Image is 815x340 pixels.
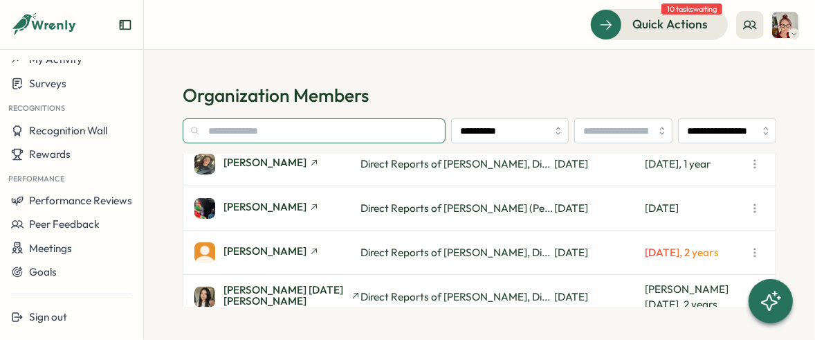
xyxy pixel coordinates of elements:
span: Goals [29,265,57,278]
img: Olivia Arellano [194,242,215,263]
span: [PERSON_NAME] [223,157,306,168]
span: Direct Reports of [PERSON_NAME], Di... [360,246,550,259]
span: Quick Actions [632,15,708,33]
h1: Organization Members [183,83,776,107]
span: Rewards [29,147,71,161]
p: [DATE], 2 years [645,245,745,260]
p: [DATE] [554,201,645,216]
span: [PERSON_NAME] [DATE][PERSON_NAME] [223,285,348,306]
img: Jessica Creed [772,12,798,38]
span: Peer Feedback [29,217,100,231]
p: [DATE], 1 year [645,156,745,172]
img: Rocio San Miguel [194,287,215,307]
a: Jaylyn letbetter[PERSON_NAME] [194,154,360,175]
button: Expand sidebar [118,18,132,32]
span: Recognition Wall [29,124,107,137]
p: [DATE] [554,245,645,260]
span: Direct Reports of [PERSON_NAME] (Pe... [360,202,553,215]
button: Quick Actions [590,9,728,39]
span: Meetings [29,242,72,255]
a: Rocio San Miguel[PERSON_NAME] [DATE][PERSON_NAME] [194,285,360,309]
span: [PERSON_NAME] [223,246,306,256]
span: Sign out [29,310,67,323]
span: Surveys [29,77,66,90]
span: Direct Reports of [PERSON_NAME], Di... [360,157,550,170]
span: Direct Reports of [PERSON_NAME], Di... [360,290,550,303]
span: Performance Reviews [29,194,132,207]
span: [PERSON_NAME] [223,202,306,212]
img: Jaylyn letbetter [194,154,215,175]
span: 10 tasks waiting [661,3,722,15]
p: [DATE] [554,156,645,172]
p: [PERSON_NAME][DATE], 2 years [645,282,745,312]
img: Josiah Gonzalez [194,198,215,219]
a: Olivia Arellano[PERSON_NAME] [194,242,360,263]
p: [DATE] [645,201,745,216]
p: [DATE] [554,289,645,305]
a: Josiah Gonzalez[PERSON_NAME] [194,198,360,219]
